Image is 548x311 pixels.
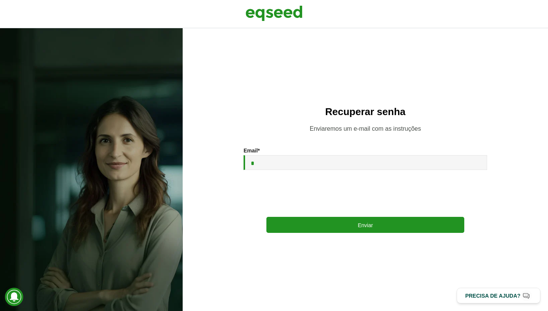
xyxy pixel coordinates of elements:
[307,178,423,207] iframe: reCAPTCHA
[258,147,260,154] span: Este campo é obrigatório.
[198,106,533,117] h2: Recuperar senha
[266,217,464,233] button: Enviar
[198,125,533,132] p: Enviaremos um e-mail com as instruções
[245,4,303,23] img: EqSeed Logo
[244,148,260,153] label: Email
